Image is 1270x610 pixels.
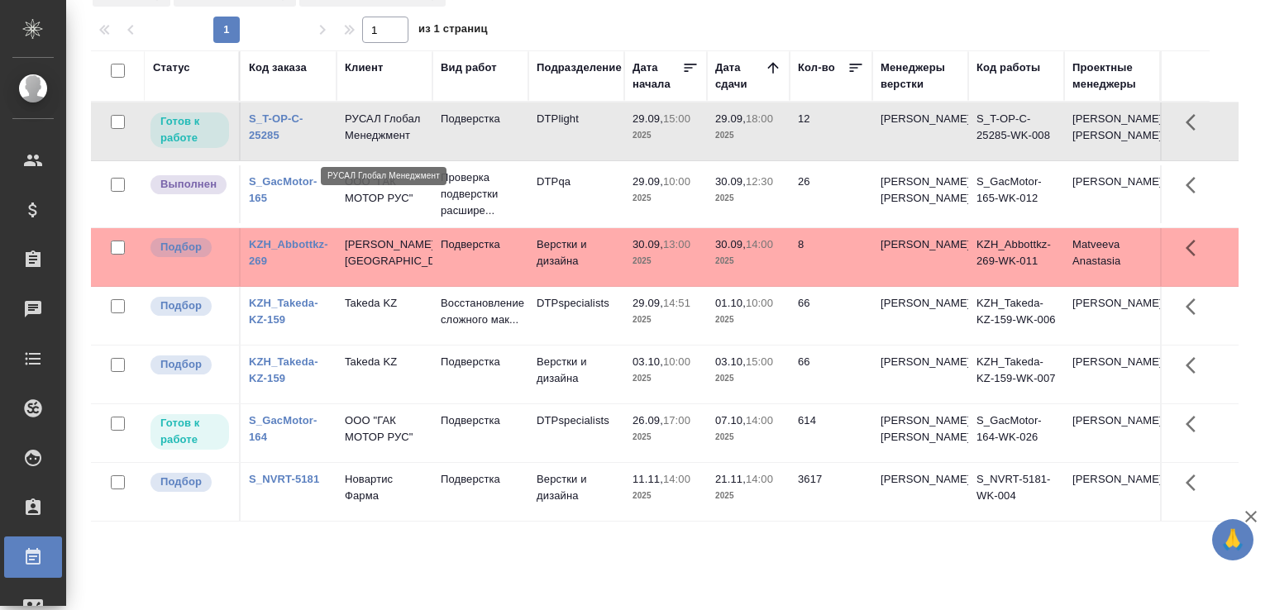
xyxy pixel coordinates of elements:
[663,238,690,250] p: 13:00
[1064,165,1160,223] td: [PERSON_NAME]
[968,346,1064,403] td: KZH_Takeda-KZ-159-WK-007
[746,112,773,125] p: 18:00
[1064,463,1160,521] td: [PERSON_NAME]
[790,165,872,223] td: 26
[715,312,781,328] p: 2025
[715,238,746,250] p: 30.09,
[633,414,663,427] p: 26.09,
[633,238,663,250] p: 30.09,
[1176,404,1215,444] button: Здесь прячутся важные кнопки
[528,165,624,223] td: DTPqa
[528,102,624,160] td: DTPlight
[715,297,746,309] p: 01.10,
[881,412,960,446] p: [PERSON_NAME], [PERSON_NAME]
[715,355,746,368] p: 03.10,
[790,463,872,521] td: 3617
[149,295,231,317] div: Можно подбирать исполнителей
[790,346,872,403] td: 66
[715,60,765,93] div: Дата сдачи
[976,60,1040,76] div: Код работы
[418,19,488,43] span: из 1 страниц
[149,236,231,259] div: Можно подбирать исполнителей
[746,297,773,309] p: 10:00
[153,60,190,76] div: Статус
[715,127,781,144] p: 2025
[441,295,520,328] p: Восстановление сложного мак...
[1176,165,1215,205] button: Здесь прячутся важные кнопки
[1176,102,1215,142] button: Здесь прячутся важные кнопки
[345,174,424,207] p: ООО "ГАК МОТОР РУС"
[633,127,699,144] p: 2025
[715,175,746,188] p: 30.09,
[790,287,872,345] td: 66
[881,174,960,207] p: [PERSON_NAME], [PERSON_NAME]
[663,473,690,485] p: 14:00
[345,295,424,312] p: Takeda KZ
[441,60,497,76] div: Вид работ
[633,253,699,269] p: 2025
[968,165,1064,223] td: S_GacMotor-165-WK-012
[633,312,699,328] p: 2025
[1064,287,1160,345] td: [PERSON_NAME]
[746,355,773,368] p: 15:00
[1064,228,1160,286] td: Matveeva Anastasia
[633,190,699,207] p: 2025
[160,239,202,255] p: Подбор
[633,488,699,504] p: 2025
[528,463,624,521] td: Верстки и дизайна
[715,473,746,485] p: 21.11,
[1064,404,1160,462] td: [PERSON_NAME]
[715,370,781,387] p: 2025
[633,60,682,93] div: Дата начала
[1176,287,1215,326] button: Здесь прячутся важные кнопки
[249,175,317,204] a: S_GacMotor-165
[249,238,328,267] a: KZH_Abbottkz-269
[663,414,690,427] p: 17:00
[441,169,520,219] p: Проверка подверстки расшире...
[746,473,773,485] p: 14:00
[968,404,1064,462] td: S_GacMotor-164-WK-026
[1176,228,1215,268] button: Здесь прячутся важные кнопки
[249,414,317,443] a: S_GacMotor-164
[160,474,202,490] p: Подбор
[881,471,960,488] p: [PERSON_NAME]
[715,190,781,207] p: 2025
[249,60,307,76] div: Код заказа
[663,112,690,125] p: 15:00
[633,429,699,446] p: 2025
[746,414,773,427] p: 14:00
[790,228,872,286] td: 8
[881,354,960,370] p: [PERSON_NAME]
[345,60,383,76] div: Клиент
[663,355,690,368] p: 10:00
[633,112,663,125] p: 29.09,
[160,356,202,373] p: Подбор
[1072,60,1152,93] div: Проектные менеджеры
[881,111,960,127] p: [PERSON_NAME]
[1176,463,1215,503] button: Здесь прячутся важные кнопки
[968,287,1064,345] td: KZH_Takeda-KZ-159-WK-006
[149,471,231,493] div: Можно подбирать исполнителей
[160,298,202,314] p: Подбор
[715,112,746,125] p: 29.09,
[528,287,624,345] td: DTPspecialists
[1219,522,1247,557] span: 🙏
[160,415,219,448] p: Готов к работе
[746,175,773,188] p: 12:30
[663,175,690,188] p: 10:00
[968,228,1064,286] td: KZH_Abbottkz-269-WK-011
[715,253,781,269] p: 2025
[441,236,520,253] p: Подверстка
[441,354,520,370] p: Подверстка
[790,102,872,160] td: 12
[746,238,773,250] p: 14:00
[663,297,690,309] p: 14:51
[345,111,424,144] p: РУСАЛ Глобал Менеджмент
[537,60,622,76] div: Подразделение
[1064,346,1160,403] td: [PERSON_NAME]
[715,488,781,504] p: 2025
[149,354,231,376] div: Можно подбирать исполнителей
[249,473,319,485] a: S_NVRT-5181
[968,463,1064,521] td: S_NVRT-5181-WK-004
[249,112,303,141] a: S_T-OP-C-25285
